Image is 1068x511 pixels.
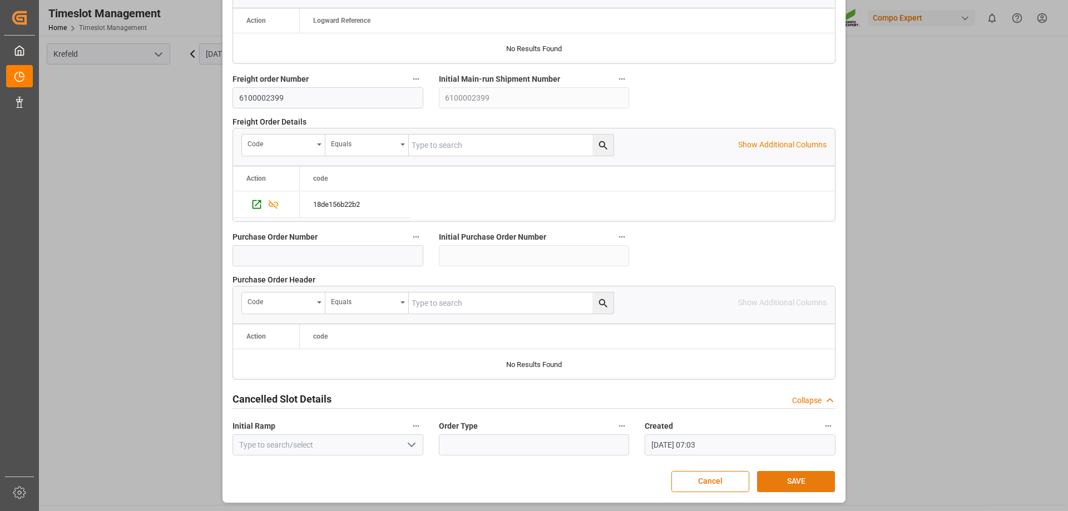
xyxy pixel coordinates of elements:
[615,72,629,86] button: Initial Main-run Shipment Number
[409,72,423,86] button: Freight order Number
[615,419,629,433] button: Order Type
[313,175,328,182] span: code
[246,17,266,24] div: Action
[233,420,275,432] span: Initial Ramp
[331,294,397,307] div: Equals
[233,116,306,128] span: Freight Order Details
[439,231,546,243] span: Initial Purchase Order Number
[246,333,266,340] div: Action
[821,419,835,433] button: Created
[325,135,409,156] button: open menu
[248,294,313,307] div: code
[645,434,835,455] input: DD.MM.YYYY HH:MM
[409,135,614,156] input: Type to search
[233,434,423,455] input: Type to search/select
[248,136,313,149] div: code
[242,135,325,156] button: open menu
[233,73,309,85] span: Freight order Number
[325,292,409,314] button: open menu
[592,135,614,156] button: search button
[242,292,325,314] button: open menu
[738,139,827,151] p: Show Additional Columns
[300,191,411,217] div: 18de156b22b2
[233,391,332,406] h2: Cancelled Slot Details
[300,191,411,218] div: Press SPACE to select this row.
[757,471,835,492] button: SAVE
[233,191,300,218] div: Press SPACE to select this row.
[402,436,419,454] button: open menu
[792,395,822,406] div: Collapse
[645,420,673,432] span: Created
[233,274,315,286] span: Purchase Order Header
[439,420,478,432] span: Order Type
[233,231,318,243] span: Purchase Order Number
[409,419,423,433] button: Initial Ramp
[671,471,749,492] button: Cancel
[615,230,629,244] button: Initial Purchase Order Number
[592,292,614,314] button: search button
[409,230,423,244] button: Purchase Order Number
[313,333,328,340] span: code
[331,136,397,149] div: Equals
[246,175,266,182] div: Action
[313,17,370,24] span: Logward Reference
[439,73,560,85] span: Initial Main-run Shipment Number
[409,292,614,314] input: Type to search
